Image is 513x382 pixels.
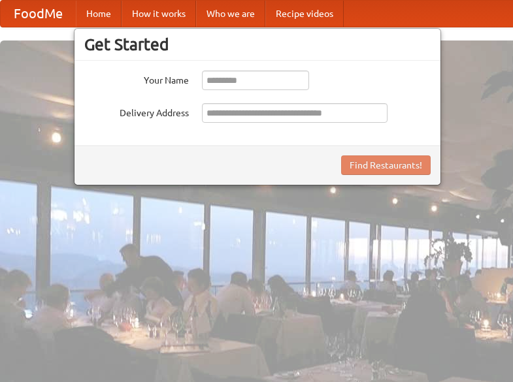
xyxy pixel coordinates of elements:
[265,1,344,27] a: Recipe videos
[196,1,265,27] a: Who we are
[84,71,189,87] label: Your Name
[1,1,76,27] a: FoodMe
[84,35,431,54] h3: Get Started
[76,1,122,27] a: Home
[84,103,189,119] label: Delivery Address
[122,1,196,27] a: How it works
[341,155,431,175] button: Find Restaurants!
